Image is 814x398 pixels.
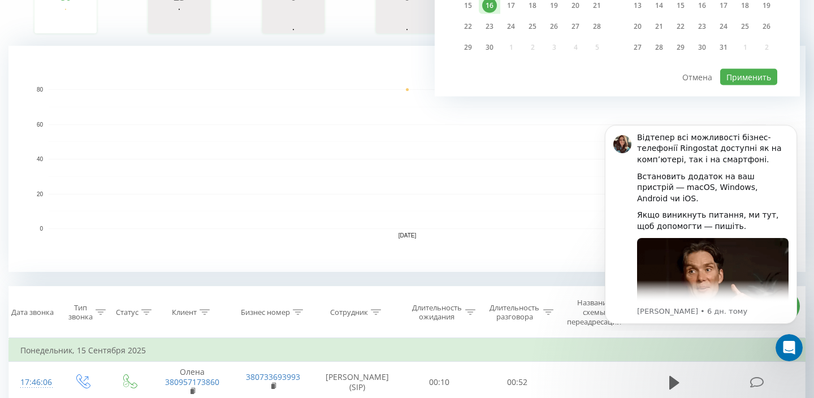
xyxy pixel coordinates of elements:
[330,308,368,317] div: Сотрудник
[713,18,734,35] div: пт 24 окт. 2025 г.
[738,19,752,34] div: 25
[652,19,666,34] div: 21
[8,46,806,272] svg: A chart.
[522,18,543,35] div: чт 25 сент. 2025 г.
[590,19,604,34] div: 28
[482,40,497,55] div: 30
[691,18,713,35] div: чт 23 окт. 2025 г.
[630,40,645,55] div: 27
[379,2,435,36] svg: A chart.
[151,2,207,36] svg: A chart.
[11,308,54,317] div: Дата звонка
[566,298,621,327] div: Название схемы переадресации
[241,308,290,317] div: Бизнес номер
[479,39,500,56] div: вт 30 сент. 2025 г.
[399,232,417,239] text: [DATE]
[457,18,479,35] div: пн 22 сент. 2025 г.
[720,69,777,85] button: Применить
[568,19,583,34] div: 27
[543,18,565,35] div: пт 26 сент. 2025 г.
[648,39,670,56] div: вт 28 окт. 2025 г.
[172,308,197,317] div: Клиент
[265,2,322,36] svg: A chart.
[670,18,691,35] div: ср 22 окт. 2025 г.
[652,40,666,55] div: 28
[630,19,645,34] div: 20
[627,18,648,35] div: пн 20 окт. 2025 г.
[673,19,688,34] div: 22
[716,40,731,55] div: 31
[500,18,522,35] div: ср 24 сент. 2025 г.
[461,40,475,55] div: 29
[691,39,713,56] div: чт 30 окт. 2025 г.
[488,303,540,322] div: Длительность разговора
[756,18,777,35] div: вс 26 окт. 2025 г.
[695,19,709,34] div: 23
[411,303,463,322] div: Длительность ожидания
[547,19,561,34] div: 26
[116,308,138,317] div: Статус
[165,377,219,387] a: 380957173860
[68,303,93,322] div: Тип звонка
[20,371,47,393] div: 17:46:06
[759,19,774,34] div: 26
[588,115,814,331] iframe: Intercom notifications повідомлення
[40,226,43,232] text: 0
[37,191,44,197] text: 20
[695,40,709,55] div: 30
[776,334,803,361] iframe: Intercom live chat
[586,18,608,35] div: вс 28 сент. 2025 г.
[457,39,479,56] div: пн 29 сент. 2025 г.
[37,86,44,93] text: 80
[565,18,586,35] div: сб 27 сент. 2025 г.
[525,19,540,34] div: 25
[246,371,300,382] a: 380733693993
[673,40,688,55] div: 29
[670,39,691,56] div: ср 29 окт. 2025 г.
[734,18,756,35] div: сб 25 окт. 2025 г.
[713,39,734,56] div: пт 31 окт. 2025 г.
[627,39,648,56] div: пн 27 окт. 2025 г.
[37,122,44,128] text: 60
[648,18,670,35] div: вт 21 окт. 2025 г.
[479,18,500,35] div: вт 23 сент. 2025 г.
[461,19,475,34] div: 22
[716,19,731,34] div: 24
[676,69,718,85] button: Отмена
[482,19,497,34] div: 23
[37,2,94,36] svg: A chart.
[9,339,806,362] td: Понедельник, 15 Сентября 2025
[504,19,518,34] div: 24
[37,156,44,162] text: 40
